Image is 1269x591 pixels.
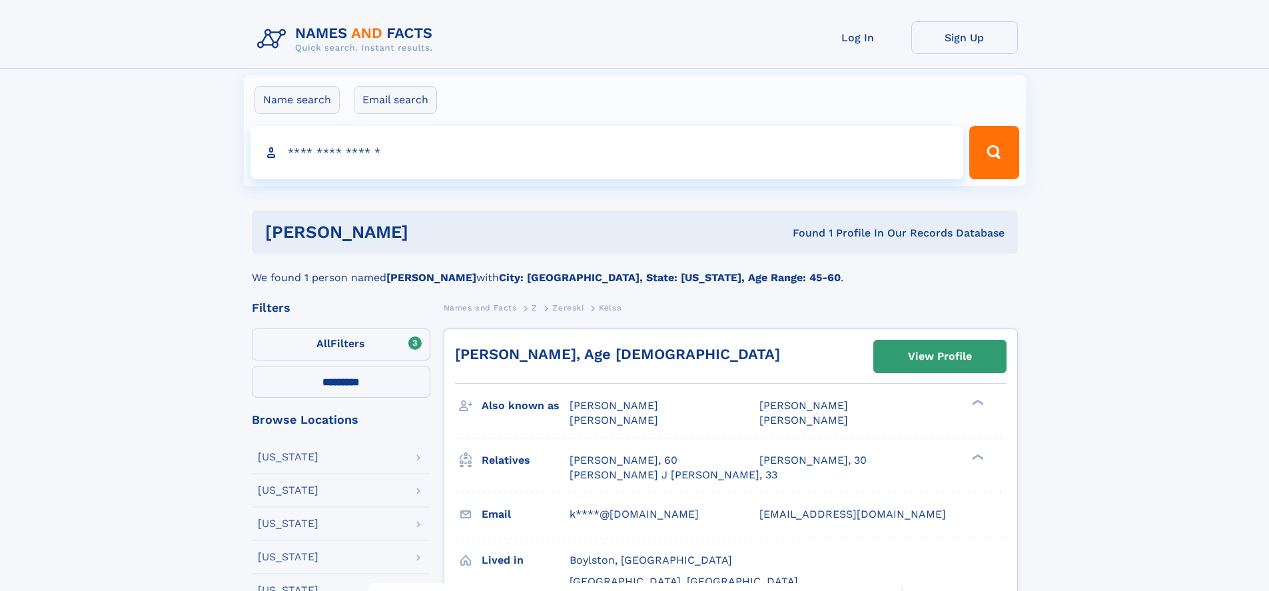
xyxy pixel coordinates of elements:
[444,299,517,316] a: Names and Facts
[482,394,570,417] h3: Also known as
[805,21,911,54] a: Log In
[252,21,444,57] img: Logo Names and Facts
[600,226,1005,241] div: Found 1 Profile In Our Records Database
[570,554,732,566] span: Boylston, [GEOGRAPHIC_DATA]
[258,485,318,496] div: [US_STATE]
[482,503,570,526] h3: Email
[570,399,658,412] span: [PERSON_NAME]
[258,452,318,462] div: [US_STATE]
[250,126,964,179] input: search input
[455,346,780,362] a: [PERSON_NAME], Age [DEMOGRAPHIC_DATA]
[254,86,340,114] label: Name search
[252,414,430,426] div: Browse Locations
[532,299,538,316] a: Z
[258,518,318,529] div: [US_STATE]
[252,328,430,360] label: Filters
[759,399,848,412] span: [PERSON_NAME]
[354,86,437,114] label: Email search
[759,508,946,520] span: [EMAIL_ADDRESS][DOMAIN_NAME]
[265,224,601,241] h1: [PERSON_NAME]
[316,337,330,350] span: All
[759,414,848,426] span: [PERSON_NAME]
[874,340,1006,372] a: View Profile
[570,414,658,426] span: [PERSON_NAME]
[252,254,1018,286] div: We found 1 person named with .
[552,299,584,316] a: Zereski
[969,452,985,461] div: ❯
[969,126,1019,179] button: Search Button
[570,468,777,482] a: [PERSON_NAME] J [PERSON_NAME], 33
[499,271,841,284] b: City: [GEOGRAPHIC_DATA], State: [US_STATE], Age Range: 45-60
[908,341,972,372] div: View Profile
[482,449,570,472] h3: Relatives
[969,398,985,407] div: ❯
[599,303,622,312] span: Kelsa
[252,302,430,314] div: Filters
[570,575,798,588] span: [GEOGRAPHIC_DATA], [GEOGRAPHIC_DATA]
[911,21,1018,54] a: Sign Up
[482,549,570,572] h3: Lived in
[552,303,584,312] span: Zereski
[386,271,476,284] b: [PERSON_NAME]
[532,303,538,312] span: Z
[570,453,677,468] a: [PERSON_NAME], 60
[258,552,318,562] div: [US_STATE]
[759,453,867,468] a: [PERSON_NAME], 30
